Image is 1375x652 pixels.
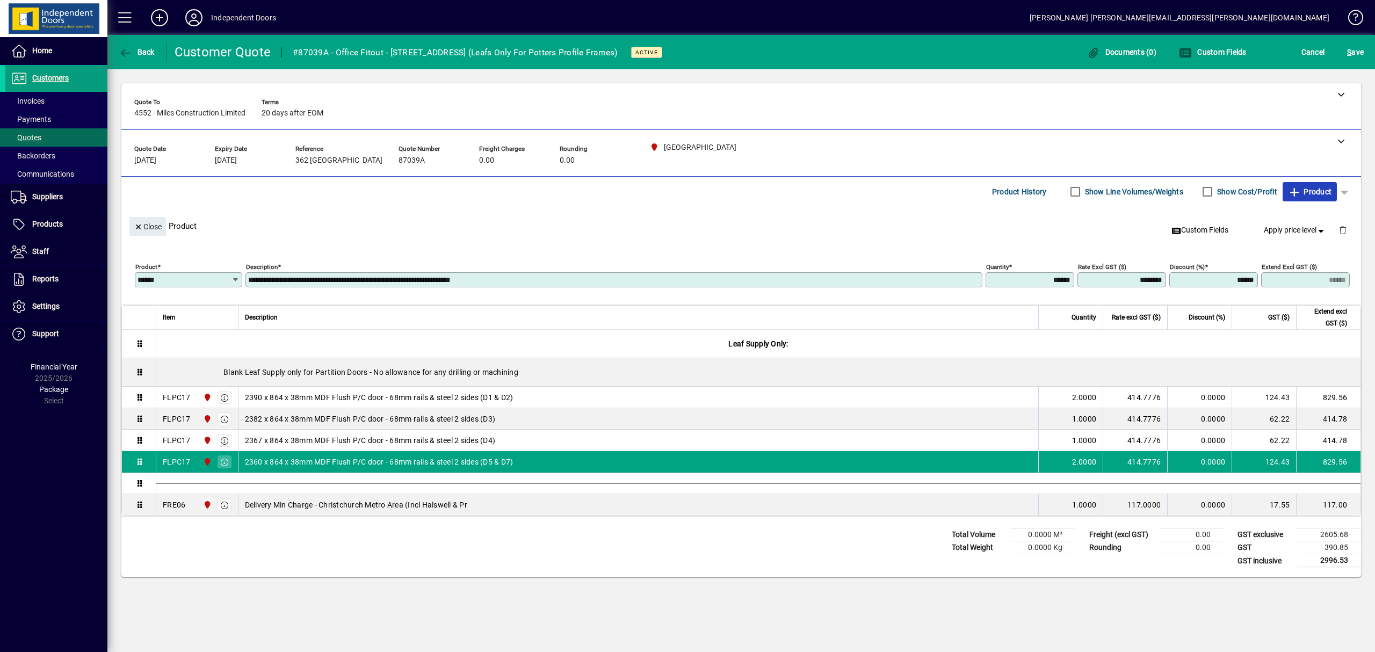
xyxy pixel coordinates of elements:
td: 0.0000 Kg [1011,541,1075,554]
span: Quantity [1072,311,1096,323]
span: Close [134,218,162,236]
span: Backorders [11,151,55,160]
td: 117.00 [1296,494,1360,516]
td: 124.43 [1232,451,1296,473]
button: Close [129,217,166,236]
a: Knowledge Base [1340,2,1362,37]
td: Total Weight [946,541,1011,554]
a: Products [5,211,107,238]
td: 414.78 [1296,408,1360,430]
a: Communications [5,165,107,183]
app-page-header-button: Back [107,42,167,62]
span: Suppliers [32,192,63,201]
a: Invoices [5,92,107,110]
span: 0.00 [560,156,575,165]
span: 2382 x 864 x 38mm MDF Flush P/C door - 68mm rails & steel 2 sides (D3) [245,414,496,424]
mat-label: Quantity [986,263,1009,271]
a: Support [5,321,107,347]
span: Home [32,46,52,55]
label: Show Cost/Profit [1215,186,1277,197]
a: Home [5,38,107,64]
span: 2367 x 864 x 38mm MDF Flush P/C door - 68mm rails & steel 2 sides (D4) [245,435,496,446]
td: 2996.53 [1297,554,1361,568]
span: Reports [32,274,59,283]
div: 414.7776 [1110,392,1161,403]
div: 414.7776 [1110,457,1161,467]
div: FRE06 [163,499,185,510]
button: Save [1344,42,1366,62]
span: Settings [32,302,60,310]
mat-label: Product [135,263,157,271]
span: Invoices [11,97,45,105]
span: Rate excl GST ($) [1112,311,1161,323]
span: 1.0000 [1072,435,1097,446]
span: Christchurch [200,434,213,446]
span: Product [1288,183,1331,200]
button: Documents (0) [1084,42,1159,62]
td: 390.85 [1297,541,1361,554]
div: 414.7776 [1110,435,1161,446]
span: 20 days after EOM [262,109,323,118]
button: Apply price level [1260,221,1330,240]
span: Financial Year [31,363,77,371]
td: Total Volume [946,528,1011,541]
button: Product [1283,182,1337,201]
span: 2360 x 864 x 38mm MDF Flush P/C door - 68mm rails & steel 2 sides (D5 & D7) [245,457,513,467]
span: Staff [32,247,49,256]
td: GST exclusive [1232,528,1297,541]
span: 2.0000 [1072,392,1097,403]
span: 1.0000 [1072,414,1097,424]
td: 414.78 [1296,430,1360,451]
span: Products [32,220,63,228]
div: [PERSON_NAME] [PERSON_NAME][EMAIL_ADDRESS][PERSON_NAME][DOMAIN_NAME] [1030,9,1329,26]
td: 2605.68 [1297,528,1361,541]
span: [DATE] [215,156,237,165]
div: FLPC17 [163,457,191,467]
td: 0.0000 [1167,494,1232,516]
a: Reports [5,266,107,293]
span: Support [32,329,59,338]
button: Custom Fields [1176,42,1249,62]
button: Back [116,42,157,62]
span: 1.0000 [1072,499,1097,510]
a: Settings [5,293,107,320]
td: 17.55 [1232,494,1296,516]
a: Staff [5,238,107,265]
div: Leaf Supply Only: [156,330,1360,358]
td: 0.0000 [1167,430,1232,451]
span: Payments [11,115,51,124]
div: Customer Quote [175,44,271,61]
td: GST inclusive [1232,554,1297,568]
td: Rounding [1084,541,1159,554]
span: 362 [GEOGRAPHIC_DATA] [295,156,382,165]
span: Description [245,311,278,323]
span: S [1347,48,1351,56]
span: Package [39,385,68,394]
span: Item [163,311,176,323]
span: Christchurch [200,392,213,403]
button: Product History [988,182,1051,201]
td: 0.00 [1159,528,1224,541]
span: 87039A [399,156,425,165]
label: Show Line Volumes/Weights [1083,186,1183,197]
span: Christchurch [200,499,213,511]
div: FLPC17 [163,414,191,424]
a: Payments [5,110,107,128]
app-page-header-button: Close [127,221,169,231]
mat-label: Discount (%) [1170,263,1205,271]
td: 0.0000 [1167,387,1232,408]
button: Custom Fields [1167,221,1233,240]
app-page-header-button: Delete [1330,225,1356,235]
td: 0.00 [1159,541,1224,554]
span: Custom Fields [1171,224,1228,236]
div: Independent Doors [211,9,276,26]
span: Custom Fields [1179,48,1247,56]
span: Product History [992,183,1047,200]
div: Product [121,206,1361,245]
button: Add [142,8,177,27]
span: 2.0000 [1072,457,1097,467]
div: 117.0000 [1110,499,1161,510]
span: ave [1347,44,1364,61]
mat-label: Rate excl GST ($) [1078,263,1126,271]
td: 124.43 [1232,387,1296,408]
